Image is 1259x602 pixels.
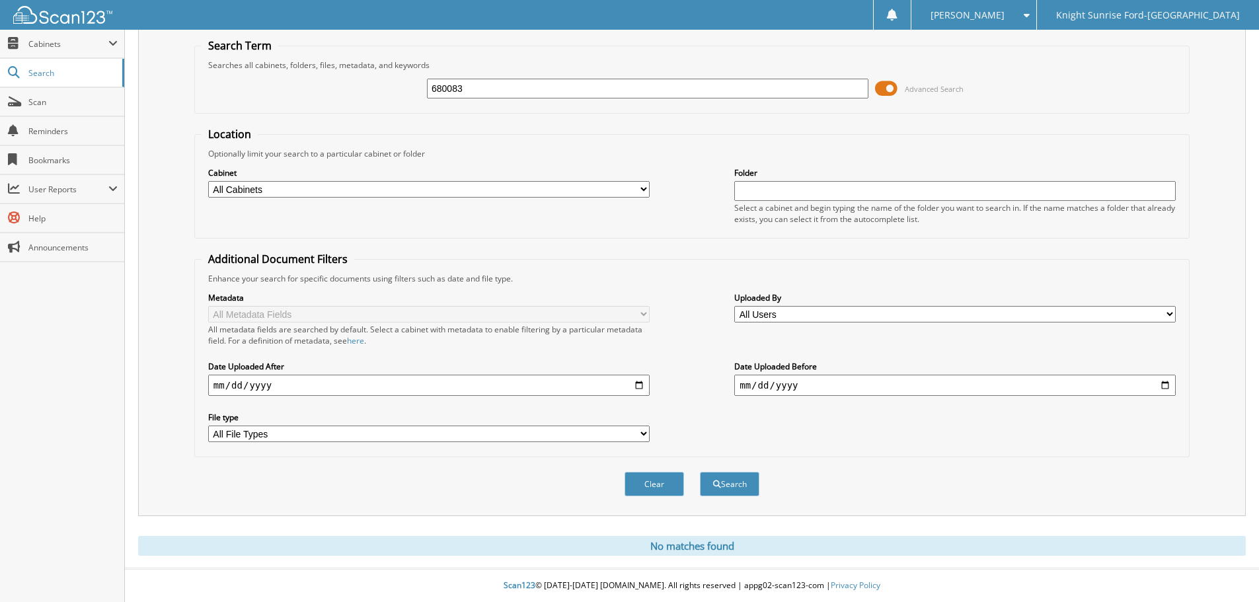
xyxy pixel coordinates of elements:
span: Scan [28,96,118,108]
div: All metadata fields are searched by default. Select a cabinet with metadata to enable filtering b... [208,324,650,346]
div: © [DATE]-[DATE] [DOMAIN_NAME]. All rights reserved | appg02-scan123-com | [125,570,1259,602]
span: Announcements [28,242,118,253]
label: Metadata [208,292,650,303]
a: here [347,335,364,346]
span: Help [28,213,118,224]
button: Clear [625,472,684,496]
a: Privacy Policy [831,580,880,591]
div: Searches all cabinets, folders, files, metadata, and keywords [202,59,1182,71]
input: start [208,375,650,396]
div: No matches found [138,536,1246,556]
legend: Search Term [202,38,278,53]
div: Select a cabinet and begin typing the name of the folder you want to search in. If the name match... [734,202,1176,225]
div: Enhance your search for specific documents using filters such as date and file type. [202,273,1182,284]
iframe: Chat Widget [1193,539,1259,602]
label: Uploaded By [734,292,1176,303]
button: Search [700,472,759,496]
label: Date Uploaded After [208,361,650,372]
input: end [734,375,1176,396]
span: Cabinets [28,38,108,50]
span: Advanced Search [905,84,964,94]
span: Search [28,67,116,79]
label: File type [208,412,650,423]
span: Reminders [28,126,118,137]
span: [PERSON_NAME] [931,11,1005,19]
label: Date Uploaded Before [734,361,1176,372]
legend: Location [202,127,258,141]
span: User Reports [28,184,108,195]
label: Cabinet [208,167,650,178]
label: Folder [734,167,1176,178]
img: scan123-logo-white.svg [13,6,112,24]
span: Knight Sunrise Ford-[GEOGRAPHIC_DATA] [1056,11,1240,19]
div: Optionally limit your search to a particular cabinet or folder [202,148,1182,159]
span: Bookmarks [28,155,118,166]
span: Scan123 [504,580,535,591]
legend: Additional Document Filters [202,252,354,266]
